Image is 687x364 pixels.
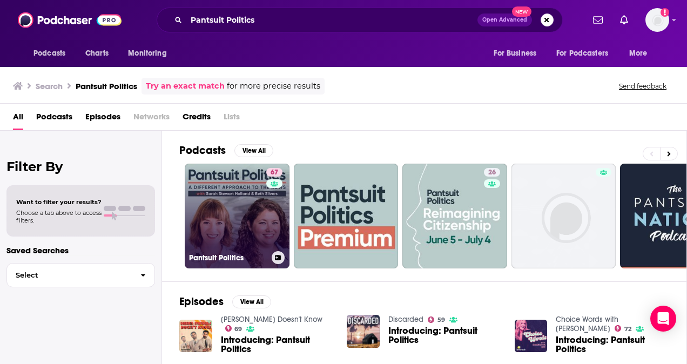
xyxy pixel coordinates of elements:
button: Show profile menu [645,8,669,32]
a: Introducing: Pantsuit Politics [556,335,669,354]
a: Choice Words with Samantha Bee [556,315,618,333]
span: Monitoring [128,46,166,61]
span: 59 [437,318,445,322]
div: Open Intercom Messenger [650,306,676,332]
h3: Pantsuit Politics [189,253,267,262]
a: Try an exact match [146,80,225,92]
span: Open Advanced [482,17,527,23]
img: User Profile [645,8,669,32]
span: for more precise results [227,80,320,92]
a: 72 [615,325,631,332]
a: Show notifications dropdown [589,11,607,29]
button: View All [232,295,271,308]
span: New [512,6,531,17]
svg: Add a profile image [661,8,669,17]
a: EpisodesView All [179,295,271,308]
a: Introducing: Pantsuit Politics [388,326,502,345]
a: Podcasts [36,108,72,130]
span: Charts [85,46,109,61]
span: Select [7,272,132,279]
span: For Business [494,46,536,61]
span: Want to filter your results? [16,198,102,206]
img: Introducing: Pantsuit Politics [347,315,380,348]
div: Search podcasts, credits, & more... [157,8,563,32]
a: Introducing: Pantsuit Politics [221,335,334,354]
span: Choose a tab above to access filters. [16,209,102,224]
a: Episodes [85,108,120,130]
img: Introducing: Pantsuit Politics [179,320,212,353]
img: Introducing: Pantsuit Politics [515,320,548,353]
p: Saved Searches [6,245,155,255]
button: Send feedback [616,82,670,91]
h3: Search [36,81,63,91]
a: Show notifications dropdown [616,11,632,29]
a: 67Pantsuit Politics [185,164,289,268]
button: open menu [486,43,550,64]
a: Hasan Minhaj Doesn't Know [221,315,322,324]
span: Lists [224,108,240,130]
h2: Filter By [6,159,155,174]
input: Search podcasts, credits, & more... [186,11,477,29]
span: Logged in as tessvanden [645,8,669,32]
h2: Podcasts [179,144,226,157]
button: open menu [549,43,624,64]
span: 72 [624,327,631,332]
button: Select [6,263,155,287]
span: 26 [488,167,496,178]
a: 69 [225,325,243,332]
button: open menu [120,43,180,64]
span: Podcasts [33,46,65,61]
span: 69 [234,327,242,332]
img: Podchaser - Follow, Share and Rate Podcasts [18,10,122,30]
span: 67 [271,167,278,178]
button: open menu [26,43,79,64]
h2: Episodes [179,295,224,308]
a: All [13,108,23,130]
a: 26 [484,168,500,177]
span: For Podcasters [556,46,608,61]
button: Open AdvancedNew [477,14,532,26]
a: 67 [266,168,282,177]
a: Charts [78,43,115,64]
span: Networks [133,108,170,130]
a: 59 [428,316,445,323]
h3: Pantsuit Politics [76,81,137,91]
a: PodcastsView All [179,144,273,157]
a: 26 [402,164,507,268]
button: open menu [622,43,661,64]
a: Credits [183,108,211,130]
button: View All [234,144,273,157]
a: Discarded [388,315,423,324]
span: More [629,46,648,61]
